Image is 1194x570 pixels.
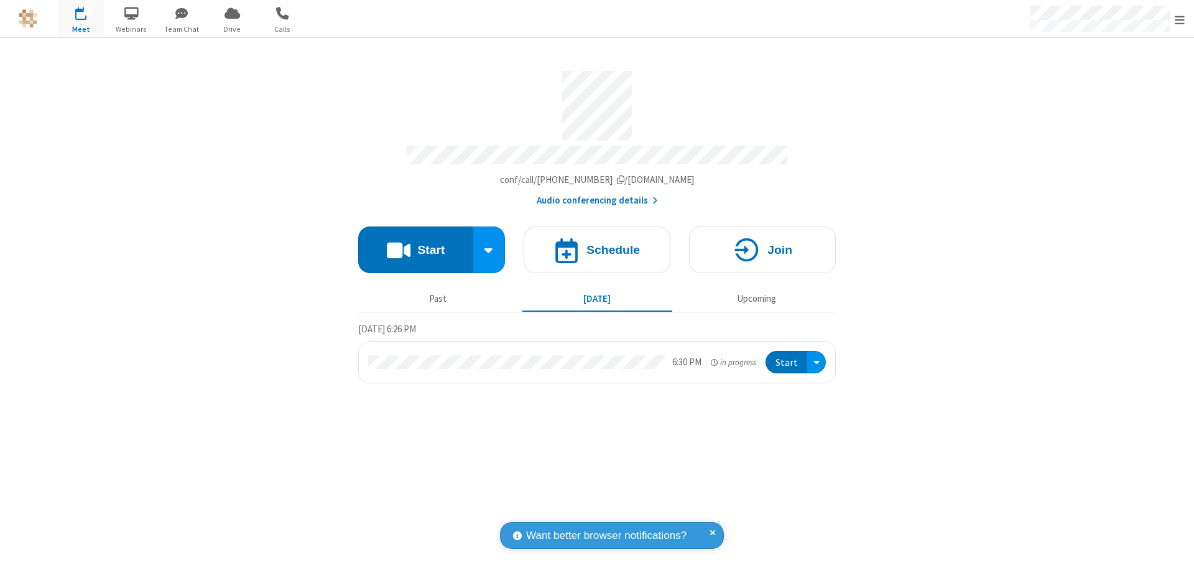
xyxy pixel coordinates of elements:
[209,24,256,35] span: Drive
[537,194,658,208] button: Audio conferencing details
[689,227,836,273] button: Join
[358,323,416,335] span: [DATE] 6:26 PM
[84,7,92,16] div: 1
[766,351,807,374] button: Start
[522,287,672,311] button: [DATE]
[358,322,836,384] section: Today's Meetings
[767,244,792,256] h4: Join
[417,244,445,256] h4: Start
[358,227,473,273] button: Start
[711,357,756,368] em: in progress
[259,24,306,35] span: Calls
[363,287,513,311] button: Past
[159,24,205,35] span: Team Chat
[58,24,104,35] span: Meet
[473,227,506,273] div: Start conference options
[358,62,836,208] section: Account details
[19,9,37,28] img: QA Selenium DO NOT DELETE OR CHANGE
[672,355,701,370] div: 6:30 PM
[682,287,831,311] button: Upcoming
[500,173,695,187] button: Copy my meeting room linkCopy my meeting room link
[524,227,670,273] button: Schedule
[500,174,695,185] span: Copy my meeting room link
[586,244,640,256] h4: Schedule
[807,351,826,374] div: Open menu
[108,24,155,35] span: Webinars
[526,528,687,544] span: Want better browser notifications?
